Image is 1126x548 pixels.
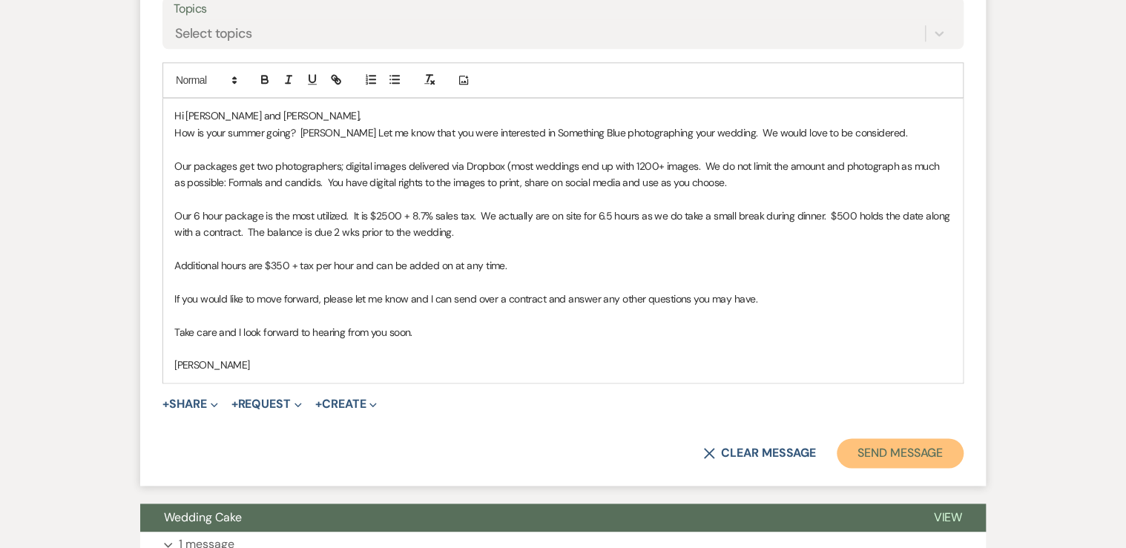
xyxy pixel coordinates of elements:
[315,398,322,410] span: +
[162,398,169,410] span: +
[933,509,962,525] span: View
[140,504,909,532] button: Wedding Cake
[162,398,218,410] button: Share
[174,158,952,191] p: Our packages get two photographers; digital images delivered via Dropbox (most weddings end up wi...
[174,257,952,274] p: Additional hours are $350 + tax per hour and can be added on at any time.
[909,504,986,532] button: View
[703,447,816,459] button: Clear message
[175,24,252,44] div: Select topics
[174,324,952,340] p: Take care and I look forward to hearing from you soon.
[174,108,952,124] p: Hi [PERSON_NAME] and [PERSON_NAME],
[164,509,242,525] span: Wedding Cake
[837,438,964,468] button: Send Message
[315,398,377,410] button: Create
[231,398,238,410] span: +
[231,398,302,410] button: Request
[174,125,952,141] p: How is your summer going? [PERSON_NAME] Let me know that you were interested in Something Blue ph...
[174,291,952,307] p: If you would like to move forward, please let me know and I can send over a contract and answer a...
[174,357,952,373] p: [PERSON_NAME]
[174,208,952,241] p: Our 6 hour package is the most utilized. It is $2500 + 8.7% sales tax. We actually are on site fo...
